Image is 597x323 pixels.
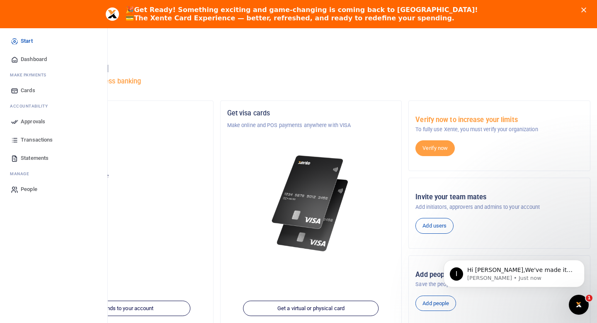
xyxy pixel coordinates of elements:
[227,109,395,117] h5: Get visa cards
[32,64,590,73] h4: Hello [PERSON_NAME]
[39,109,206,117] h5: Organization
[126,6,478,22] div: 🎉 💳
[7,113,101,131] a: Approvals
[415,193,583,201] h5: Invite your team mates
[7,81,101,100] a: Cards
[7,149,101,167] a: Statements
[106,7,119,21] img: Profile image for Aceng
[39,141,206,149] h5: Account
[21,55,47,64] span: Dashboard
[7,180,101,198] a: People
[415,125,583,134] p: To fully use Xente, you must verify your organization
[21,117,45,126] span: Approvals
[39,121,206,130] p: ORTUS [GEOGRAPHIC_DATA]
[7,50,101,69] a: Dashboard
[21,86,35,95] span: Cards
[7,100,101,113] li: Ac
[269,149,353,257] img: xente-_physical_cards.png
[36,32,143,39] p: Message from Ibrahim, sent Just now
[415,140,455,156] a: Verify now
[581,7,590,12] div: Close
[243,301,379,316] a: Get a virtual or physical card
[14,171,29,177] span: anage
[415,271,583,279] h5: Add people you pay
[415,280,583,289] p: Save the people you pay frequently to make it easier
[415,116,583,124] h5: Verify now to increase your limits
[134,6,478,14] b: Get Ready! Something exciting and game-changing is coming back to [GEOGRAPHIC_DATA]!
[21,154,49,162] span: Statements
[21,185,37,193] span: People
[21,136,53,144] span: Transactions
[55,301,190,316] a: Add funds to your account
[21,37,33,45] span: Start
[431,242,597,301] iframe: Intercom notifications message
[569,295,589,315] iframe: Intercom live chat
[586,295,592,301] span: 1
[39,182,206,191] h5: UGX 651
[415,296,456,311] a: Add people
[415,218,454,234] a: Add users
[39,154,206,162] p: OAC Operations
[227,121,395,130] p: Make online and POS payments anywhere with VISA
[14,72,46,78] span: ake Payments
[16,103,48,109] span: countability
[134,14,454,22] b: The Xente Card Experience — better, refreshed, and ready to redefine your spending.
[39,172,206,180] p: Your current account balance
[7,131,101,149] a: Transactions
[7,167,101,180] li: M
[7,32,101,50] a: Start
[415,203,583,211] p: Add initiators, approvers and admins to your account
[36,24,142,64] span: Hi [PERSON_NAME],We've made it easier to get support! Use this chat to connect with our team in r...
[32,77,590,86] h5: Welcome to better business banking
[7,69,101,81] li: M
